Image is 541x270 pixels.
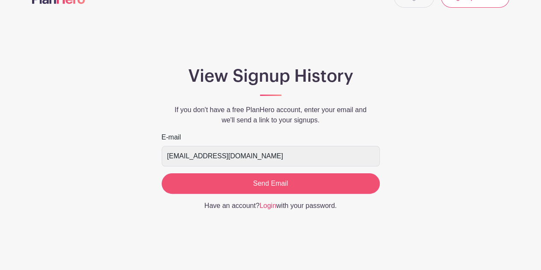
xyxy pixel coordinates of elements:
[260,202,276,209] a: Login
[162,173,380,194] input: Send Email
[162,146,380,166] input: e.g. julie@eventco.com
[162,201,380,211] p: Have an account? with your password.
[162,105,380,125] p: If you don't have a free PlanHero account, enter your email and we'll send a link to your signups.
[162,132,181,142] label: E-mail
[162,66,380,86] h1: View Signup History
